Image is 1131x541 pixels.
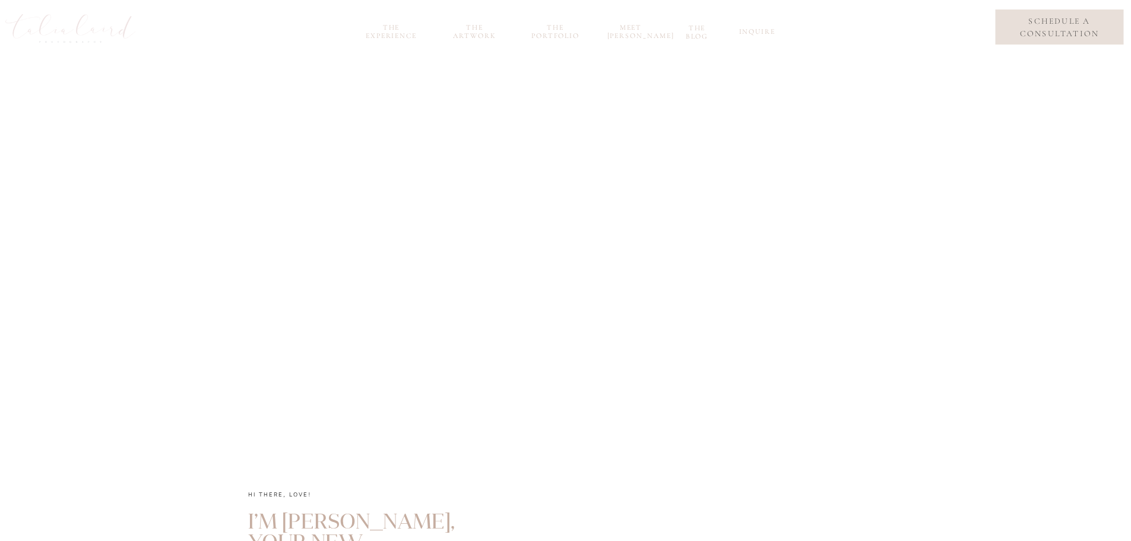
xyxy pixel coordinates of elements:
[739,27,772,41] a: inquire
[1005,15,1114,40] a: schedule a consultation
[679,24,716,37] a: the blog
[248,489,475,510] h3: hi there, love!
[527,23,584,37] a: the portfolio
[607,23,655,37] a: meet [PERSON_NAME]
[446,23,503,37] a: the Artwork
[360,23,423,37] a: the experience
